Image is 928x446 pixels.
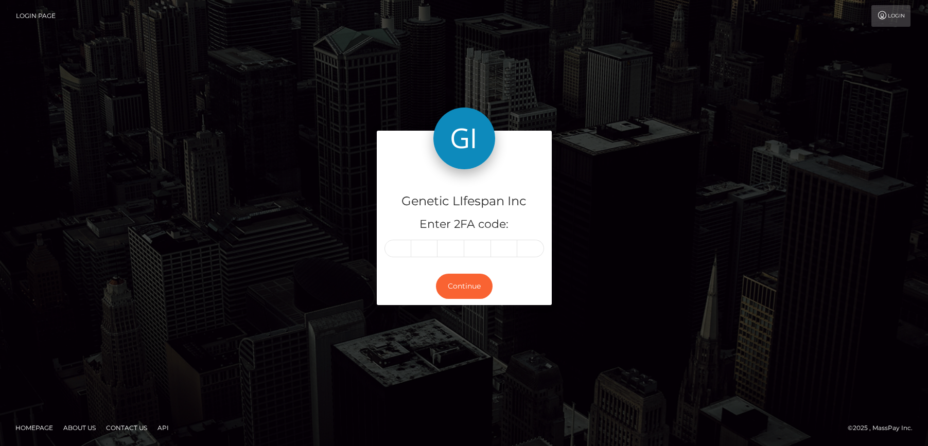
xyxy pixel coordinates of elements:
a: Login [871,5,911,27]
a: About Us [59,420,100,436]
button: Continue [436,274,493,299]
img: Genetic LIfespan Inc [433,108,495,169]
h5: Enter 2FA code: [384,217,544,233]
a: Homepage [11,420,57,436]
div: © 2025 , MassPay Inc. [848,422,920,434]
h4: Genetic LIfespan Inc [384,192,544,210]
a: API [153,420,173,436]
a: Contact Us [102,420,151,436]
a: Login Page [16,5,56,27]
